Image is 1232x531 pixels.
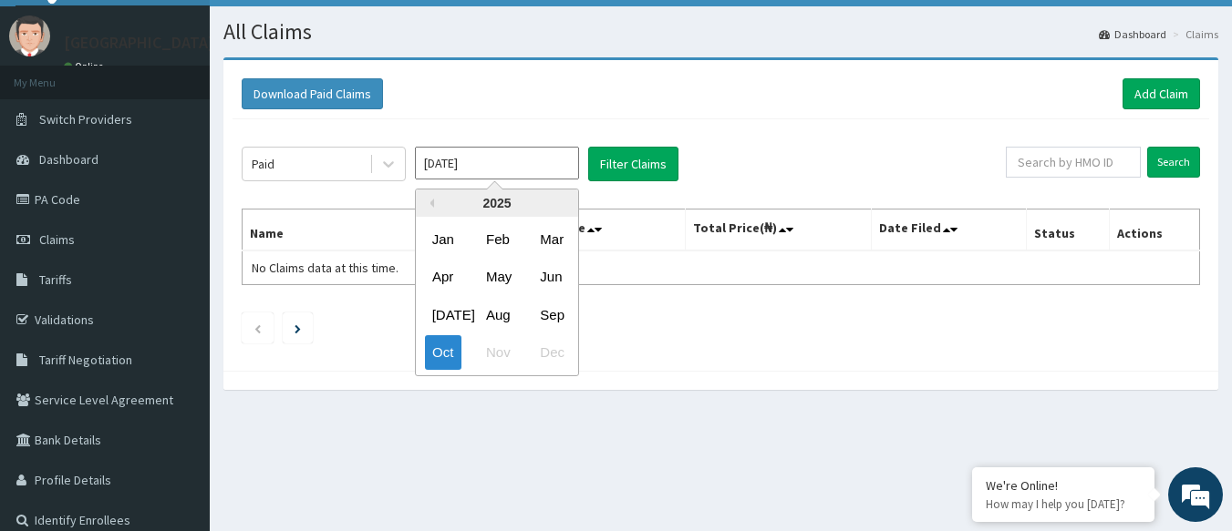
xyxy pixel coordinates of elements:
[1168,26,1218,42] li: Claims
[39,111,132,128] span: Switch Providers
[533,260,569,294] div: Choose June 2025
[1006,147,1141,178] input: Search by HMO ID
[425,298,461,332] div: Choose July 2025
[9,15,50,56] img: User Image
[1110,209,1200,251] th: Actions
[1026,209,1109,251] th: Status
[986,496,1141,512] p: How may I help you today?
[223,20,1218,44] h1: All Claims
[1123,78,1200,109] a: Add Claim
[588,147,678,181] button: Filter Claims
[39,271,72,288] span: Tariffs
[252,155,274,173] div: Paid
[872,209,1026,251] th: Date Filed
[1147,147,1200,178] input: Search
[64,35,214,51] p: [GEOGRAPHIC_DATA]
[252,260,399,276] span: No Claims data at this time.
[254,320,262,336] a: Previous page
[425,336,461,370] div: Choose October 2025
[425,199,434,208] button: Previous Year
[533,298,569,332] div: Choose September 2025
[416,189,578,217] div: 2025
[416,220,578,372] div: month 2025-10
[1099,26,1166,42] a: Dashboard
[479,260,515,294] div: Choose May 2025
[39,151,98,168] span: Dashboard
[39,352,132,368] span: Tariff Negotiation
[415,147,579,179] input: Select Month and Year
[986,477,1141,494] div: We're Online!
[39,231,75,248] span: Claims
[242,78,383,109] button: Download Paid Claims
[425,222,461,256] div: Choose January 2025
[243,209,484,251] th: Name
[425,260,461,294] div: Choose April 2025
[295,320,301,336] a: Next page
[479,222,515,256] div: Choose February 2025
[685,209,872,251] th: Total Price(₦)
[479,298,515,332] div: Choose August 2025
[64,60,108,73] a: Online
[533,222,569,256] div: Choose March 2025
